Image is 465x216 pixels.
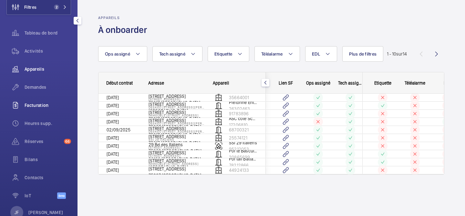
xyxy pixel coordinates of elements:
p: 68700321 [229,127,258,133]
p: 75007 [GEOGRAPHIC_DATA] [149,172,205,179]
img: fire_alarm.svg [215,142,222,150]
button: Ops assigné [98,46,147,62]
p: Portail Battant entrée Parking [229,156,258,162]
span: [DATE] [107,111,119,116]
p: [STREET_ADDRESS] [149,166,205,172]
p: Immeuble [STREET_ADDRESS] [149,162,205,166]
p: SSI 29 Italiens [229,139,258,146]
button: Tech assigné [152,46,202,62]
span: Etiquette [374,80,391,86]
span: Tech assigné [338,80,362,86]
span: Plus de filtres [349,51,377,57]
span: [DATE] [107,168,119,173]
p: 91783896 [229,110,258,117]
button: EDL [305,46,337,62]
button: Téléalarme [254,46,300,62]
span: EDL [444,80,451,86]
span: Contacts [25,174,71,181]
span: Bilans [25,156,71,163]
img: elevator.svg [215,166,222,174]
button: Plus de filtres [342,46,383,62]
span: Réserves [25,138,61,145]
span: [DATE] [107,159,119,165]
img: elevator.svg [215,134,222,142]
span: Début contrat [106,80,133,86]
p: 25574121 [229,135,258,141]
span: [DATE] [107,103,119,108]
p: 17206810 [229,122,258,128]
span: Heures supp. [25,120,71,127]
span: Adresse [148,80,164,86]
p: 44924133 [229,167,258,173]
span: Facturation [25,102,71,108]
p: 78212866 [229,162,258,169]
span: Appareils [25,66,71,72]
span: Tableau de bord [25,30,71,36]
span: IoT [25,192,57,199]
p: [PERSON_NAME] [28,209,63,216]
p: JF [15,209,19,216]
p: Porte Basculante Parking [229,148,258,154]
span: 02/09/2025 [107,127,130,132]
span: Tech assigné [159,51,185,57]
span: [DATE] [107,151,119,157]
span: [DATE] [107,119,119,124]
span: Filtres [24,4,36,10]
img: elevator.svg [215,110,222,118]
h2: Appareils [98,15,151,20]
span: [DATE] [107,143,119,149]
span: 2 [54,5,59,10]
p: 95212053 [229,146,258,152]
img: automatic_door.svg [215,126,222,134]
p: 20865699 [229,154,258,160]
span: [DATE] [107,95,119,100]
div: Appareil [213,80,258,86]
h1: À onboarder [98,24,151,36]
p: 35664001 [229,94,258,101]
span: [DATE] [107,135,119,140]
span: 66 [64,139,71,144]
img: automatic_door.svg [215,150,222,158]
span: 1 - 10 14 [387,52,407,56]
p: ASC côté Schuman [229,115,258,122]
img: automatic_door.svg [215,158,222,166]
span: EDL [312,51,320,57]
span: Demandes [25,84,71,90]
span: Téléalarme [261,51,283,57]
span: Lien SF [279,80,293,86]
span: Beta [57,192,66,199]
span: sur [396,51,403,57]
span: Activités [25,48,71,54]
img: automatic_door.svg [215,102,222,109]
span: Téléalarme [405,80,425,86]
p: 26302463 [229,106,258,112]
p: Piétonne Entrée Bâtiment [229,99,258,106]
img: elevator.svg [215,118,222,126]
img: elevator.svg [215,94,222,101]
span: Ops assigné [306,80,330,86]
span: Etiquette [214,51,232,57]
button: Etiquette [208,46,249,62]
span: Ops assigné [105,51,130,57]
